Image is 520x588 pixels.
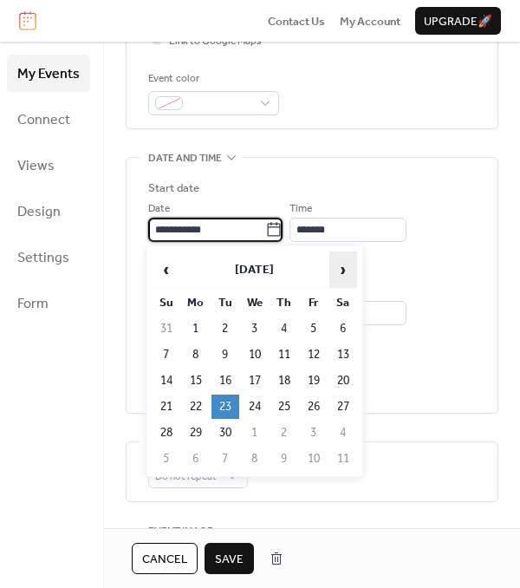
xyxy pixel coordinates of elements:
[268,12,325,29] a: Contact Us
[7,238,90,276] a: Settings
[153,395,180,419] td: 21
[153,343,180,367] td: 7
[211,291,239,315] th: Tu
[241,317,269,341] td: 3
[300,369,328,393] td: 19
[241,291,269,315] th: We
[329,395,357,419] td: 27
[329,291,357,315] th: Sa
[17,107,70,134] span: Connect
[17,61,80,88] span: My Events
[153,317,180,341] td: 31
[270,291,298,315] th: Th
[17,153,55,180] span: Views
[270,447,298,471] td: 9
[329,317,357,341] td: 6
[17,199,61,225] span: Design
[241,421,269,445] td: 1
[270,421,298,445] td: 2
[270,343,298,367] td: 11
[268,13,325,30] span: Contact Us
[182,252,328,289] th: [DATE]
[182,395,210,419] td: 22
[205,543,254,574] button: Save
[211,421,239,445] td: 30
[211,343,239,367] td: 9
[300,291,328,315] th: Fr
[148,523,213,540] span: Event image
[19,11,36,30] img: logo
[289,200,312,218] span: Time
[329,369,357,393] td: 20
[182,447,210,471] td: 6
[142,551,187,568] span: Cancel
[270,369,298,393] td: 18
[148,200,170,218] span: Date
[148,70,276,88] div: Event color
[241,343,269,367] td: 10
[300,447,328,471] td: 10
[182,369,210,393] td: 15
[300,421,328,445] td: 3
[340,13,400,30] span: My Account
[241,395,269,419] td: 24
[300,343,328,367] td: 12
[153,421,180,445] td: 28
[148,150,222,167] span: Date and time
[132,543,198,574] button: Cancel
[17,291,49,317] span: Form
[153,252,179,287] span: ‹
[211,447,239,471] td: 7
[182,317,210,341] td: 1
[182,343,210,367] td: 8
[329,421,357,445] td: 4
[415,7,501,35] button: Upgrade🚀
[7,101,90,138] a: Connect
[329,343,357,367] td: 13
[7,147,90,184] a: Views
[330,252,356,287] span: ›
[270,395,298,419] td: 25
[182,421,210,445] td: 29
[153,447,180,471] td: 5
[153,369,180,393] td: 14
[215,551,244,568] span: Save
[7,55,90,92] a: My Events
[211,395,239,419] td: 23
[329,447,357,471] td: 11
[241,447,269,471] td: 8
[153,291,180,315] th: Su
[300,395,328,419] td: 26
[241,369,269,393] td: 17
[424,13,492,30] span: Upgrade 🚀
[17,245,69,271] span: Settings
[182,291,210,315] th: Mo
[300,317,328,341] td: 5
[148,180,199,197] div: Start date
[211,369,239,393] td: 16
[211,317,239,341] td: 2
[7,284,90,322] a: Form
[169,33,262,50] span: Link to Google Maps
[340,12,400,29] a: My Account
[7,193,90,230] a: Design
[270,317,298,341] td: 4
